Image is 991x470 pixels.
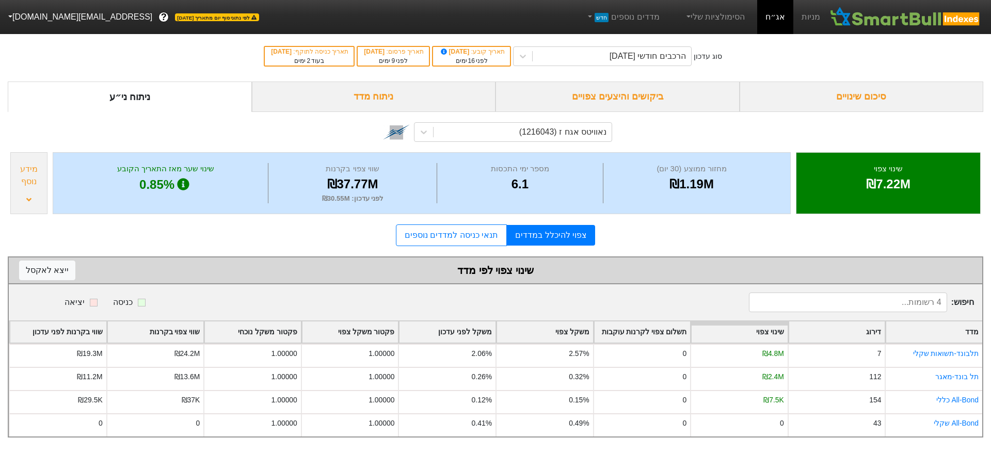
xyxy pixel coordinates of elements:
[66,163,265,175] div: שינוי שער מאז התאריך הקובע
[77,348,103,359] div: ₪19.3M
[65,296,85,309] div: יציאה
[66,175,265,195] div: 0.85%
[271,193,434,204] div: לפני עדכון : ₪30.55M
[440,175,600,193] div: 6.1
[196,418,200,429] div: 0
[809,163,967,175] div: שינוי צפוי
[594,321,691,343] div: Toggle SortBy
[369,418,394,429] div: 1.00000
[204,321,301,343] div: Toggle SortBy
[762,348,784,359] div: ₪4.8M
[694,51,722,62] div: סוג עדכון
[763,395,784,406] div: ₪7.5K
[869,395,881,406] div: 154
[383,119,410,145] img: tase link
[873,418,881,429] div: 43
[271,175,434,193] div: ₪37.77M
[682,348,686,359] div: 0
[519,126,606,138] div: נאוויטס אגח ז (1216043)
[10,321,106,343] div: Toggle SortBy
[569,371,589,382] div: 0.32%
[749,293,974,312] span: חיפוש :
[440,163,600,175] div: מספר ימי התכסות
[77,371,103,382] div: ₪11.2M
[113,296,133,309] div: כניסה
[468,57,475,64] span: 16
[302,321,398,343] div: Toggle SortBy
[691,321,788,343] div: Toggle SortBy
[610,50,686,62] div: הרכבים חודשי [DATE]
[780,418,784,429] div: 0
[369,348,394,359] div: 1.00000
[13,163,44,188] div: מידע נוסף
[877,348,882,359] div: 7
[399,321,495,343] div: Toggle SortBy
[8,82,252,112] div: ניתוח ני״ע
[270,56,348,66] div: בעוד ימים
[606,163,778,175] div: מחזור ממוצע (30 יום)
[472,395,492,406] div: 0.12%
[886,321,982,343] div: Toggle SortBy
[369,395,394,406] div: 1.00000
[364,48,386,55] span: [DATE]
[271,395,297,406] div: 1.00000
[271,163,434,175] div: שווי צפוי בקרנות
[78,395,102,406] div: ₪29.5K
[252,82,496,112] div: ניתוח מדד
[396,224,507,246] a: תנאי כניסה למדדים נוספים
[749,293,947,312] input: 4 רשומות...
[913,349,979,358] a: תלבונד-תשואות שקלי
[762,371,784,382] div: ₪2.4M
[809,175,967,193] div: ₪7.22M
[740,82,984,112] div: סיכום שינויים
[569,418,589,429] div: 0.49%
[363,56,424,66] div: לפני ימים
[438,56,505,66] div: לפני ימים
[472,348,492,359] div: 2.06%
[582,7,664,27] a: מדדים נוספיםחדש
[369,371,394,382] div: 1.00000
[472,371,492,382] div: 0.26%
[271,418,297,429] div: 1.00000
[182,395,200,406] div: ₪37K
[174,371,200,382] div: ₪13.6M
[271,371,297,382] div: 1.00000
[869,371,881,382] div: 112
[161,10,167,24] span: ?
[391,57,395,64] span: 9
[19,263,972,278] div: שינוי צפוי לפי מדד
[495,82,740,112] div: ביקושים והיצעים צפויים
[472,418,492,429] div: 0.41%
[935,372,979,381] a: תל בונד-מאגר
[497,321,593,343] div: Toggle SortBy
[271,48,293,55] span: [DATE]
[19,261,75,280] button: ייצא לאקסל
[569,348,589,359] div: 2.57%
[174,348,200,359] div: ₪24.2M
[789,321,885,343] div: Toggle SortBy
[828,7,983,27] img: SmartBull
[363,47,424,56] div: תאריך פרסום :
[271,348,297,359] div: 1.00000
[507,225,595,246] a: צפוי להיכלל במדדים
[682,418,686,429] div: 0
[682,371,686,382] div: 0
[682,395,686,406] div: 0
[439,48,471,55] span: [DATE]
[606,175,778,193] div: ₪1.19M
[175,13,259,21] span: לפי נתוני סוף יום מתאריך [DATE]
[307,57,310,64] span: 2
[680,7,749,27] a: הסימולציות שלי
[438,47,505,56] div: תאריך קובע :
[595,13,609,22] span: חדש
[99,418,103,429] div: 0
[107,321,204,343] div: Toggle SortBy
[569,395,589,406] div: 0.15%
[270,47,348,56] div: תאריך כניסה לתוקף :
[934,419,979,427] a: All-Bond שקלי
[936,396,979,404] a: All-Bond כללי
